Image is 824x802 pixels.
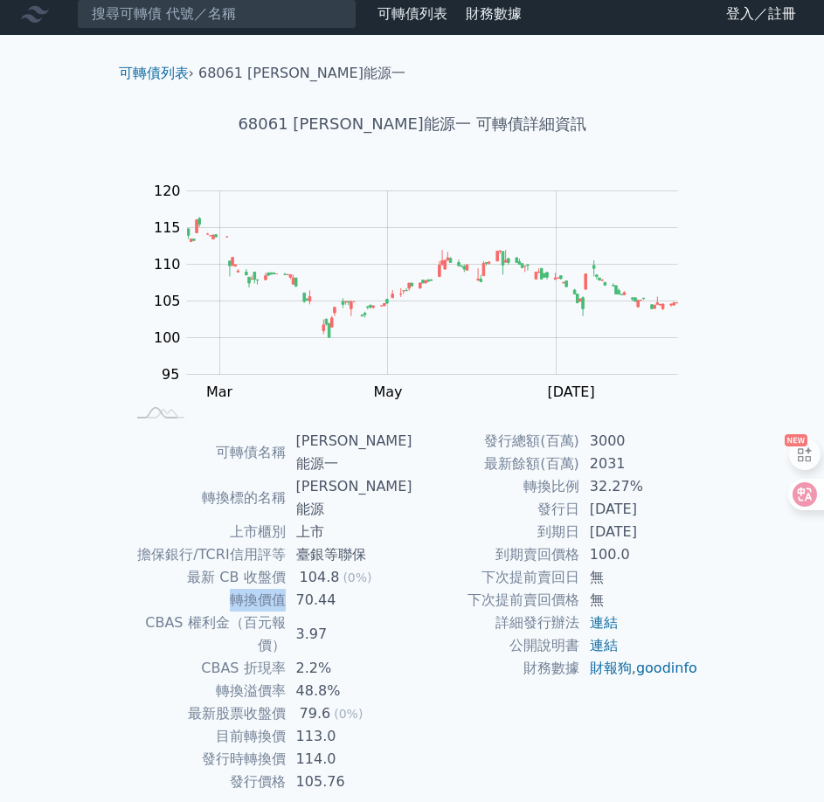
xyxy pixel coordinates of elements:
[286,589,412,612] td: 70.44
[286,725,412,748] td: 113.0
[126,430,286,475] td: 可轉債名稱
[412,543,579,566] td: 到期賣回價格
[126,725,286,748] td: 目前轉換價
[126,475,286,521] td: 轉換標的名稱
[412,498,579,521] td: 發行日
[126,566,286,589] td: 最新 CB 收盤價
[126,521,286,543] td: 上市櫃別
[548,384,595,400] tspan: [DATE]
[286,521,412,543] td: 上市
[286,612,412,657] td: 3.97
[590,637,618,653] a: 連結
[286,475,412,521] td: [PERSON_NAME]能源
[126,702,286,725] td: 最新股票收盤價
[737,718,824,802] iframe: Chat Widget
[579,657,699,680] td: ,
[412,589,579,612] td: 下次提前賣回價格
[119,63,194,84] li: ›
[286,430,412,475] td: [PERSON_NAME]能源一
[126,748,286,771] td: 發行時轉換價
[286,543,412,566] td: 臺銀等聯保
[286,771,412,793] td: 105.76
[412,475,579,498] td: 轉換比例
[590,614,618,631] a: 連結
[198,63,405,84] li: 68061 [PERSON_NAME]能源一
[579,543,699,566] td: 100.0
[590,660,632,676] a: 財報狗
[579,475,699,498] td: 32.27%
[154,183,181,199] tspan: 120
[296,702,335,725] div: 79.6
[373,384,402,400] tspan: May
[126,771,286,793] td: 發行價格
[105,112,720,136] h1: 68061 [PERSON_NAME]能源一 可轉債詳細資訊
[154,329,181,346] tspan: 100
[154,293,181,309] tspan: 105
[126,612,286,657] td: CBAS 權利金（百元報價）
[296,566,343,589] div: 104.8
[286,680,412,702] td: 48.8%
[126,657,286,680] td: CBAS 折現率
[343,570,371,584] span: (0%)
[579,566,699,589] td: 無
[412,430,579,453] td: 發行總額(百萬)
[377,5,447,22] a: 可轉債列表
[412,453,579,475] td: 最新餘額(百萬)
[737,718,824,802] div: 聊天小工具
[286,748,412,771] td: 114.0
[145,183,704,400] g: Chart
[334,707,363,721] span: (0%)
[126,680,286,702] td: 轉換溢價率
[412,612,579,634] td: 詳細發行辦法
[412,566,579,589] td: 下次提前賣回日
[154,219,181,236] tspan: 115
[119,65,189,81] a: 可轉債列表
[412,521,579,543] td: 到期日
[162,366,179,383] tspan: 95
[206,384,233,400] tspan: Mar
[154,256,181,273] tspan: 110
[579,453,699,475] td: 2031
[579,521,699,543] td: [DATE]
[579,430,699,453] td: 3000
[466,5,522,22] a: 財務數據
[636,660,697,676] a: goodinfo
[579,498,699,521] td: [DATE]
[126,589,286,612] td: 轉換價值
[579,589,699,612] td: 無
[126,543,286,566] td: 擔保銀行/TCRI信用評等
[412,634,579,657] td: 公開說明書
[286,657,412,680] td: 2.2%
[412,657,579,680] td: 財務數據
